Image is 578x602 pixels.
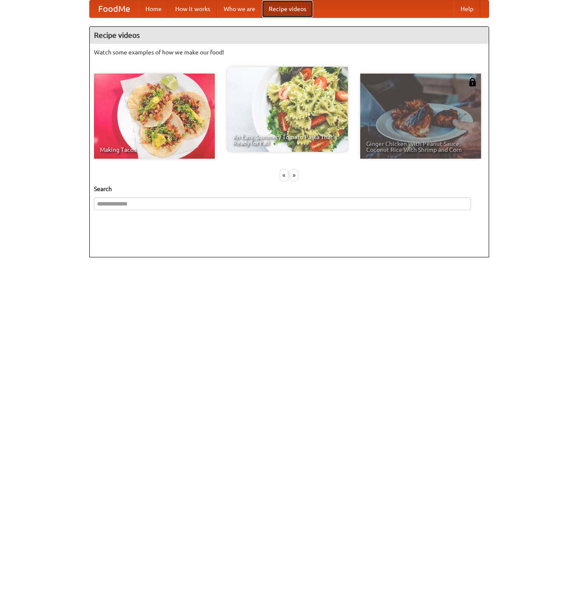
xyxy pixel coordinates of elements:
span: Making Tacos [100,147,209,153]
a: An Easy, Summery Tomato Pasta That's Ready for Fall [227,67,348,152]
h4: Recipe videos [90,27,489,44]
img: 483408.png [468,78,477,86]
a: Who we are [217,0,262,17]
div: « [280,170,288,180]
a: Help [454,0,480,17]
p: Watch some examples of how we make our food! [94,48,484,57]
div: » [290,170,298,180]
h5: Search [94,185,484,193]
a: How it works [168,0,217,17]
a: Making Tacos [94,74,215,159]
a: FoodMe [90,0,139,17]
a: Home [139,0,168,17]
span: An Easy, Summery Tomato Pasta That's Ready for Fall [233,134,342,146]
a: Recipe videos [262,0,313,17]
